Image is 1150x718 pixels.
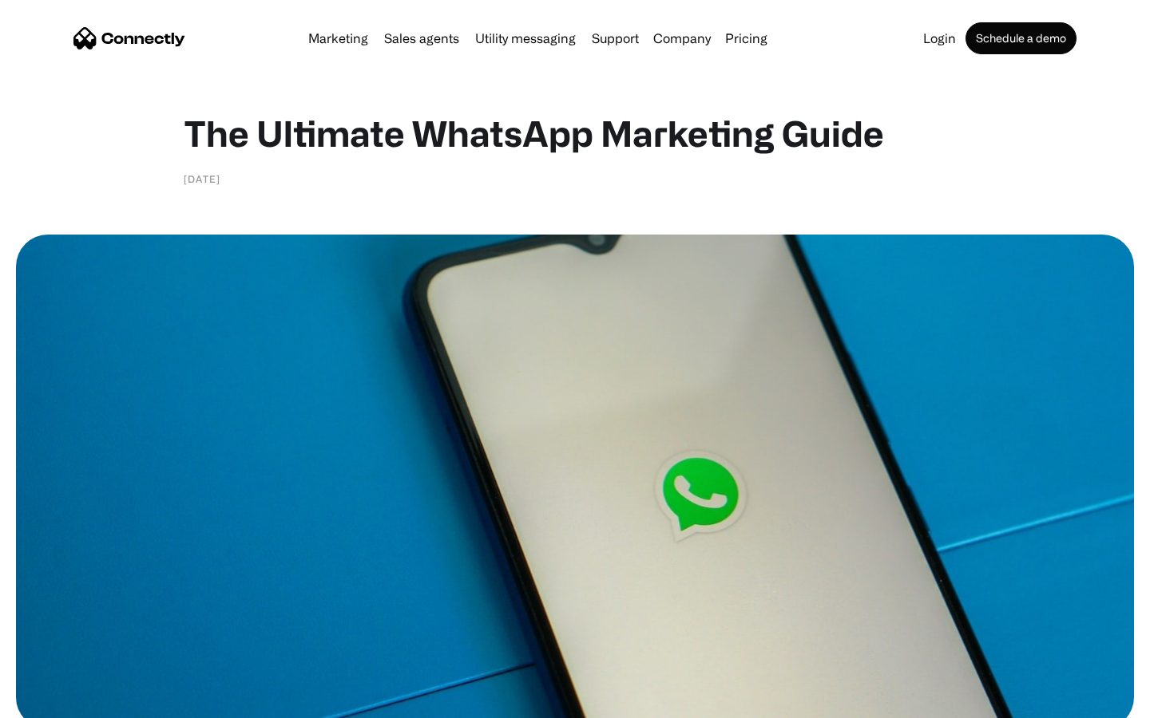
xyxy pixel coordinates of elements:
[653,27,711,49] div: Company
[32,690,96,712] ul: Language list
[184,171,220,187] div: [DATE]
[966,22,1077,54] a: Schedule a demo
[585,32,645,45] a: Support
[16,690,96,712] aside: Language selected: English
[378,32,466,45] a: Sales agents
[302,32,375,45] a: Marketing
[184,112,966,155] h1: The Ultimate WhatsApp Marketing Guide
[719,32,774,45] a: Pricing
[917,32,962,45] a: Login
[469,32,582,45] a: Utility messaging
